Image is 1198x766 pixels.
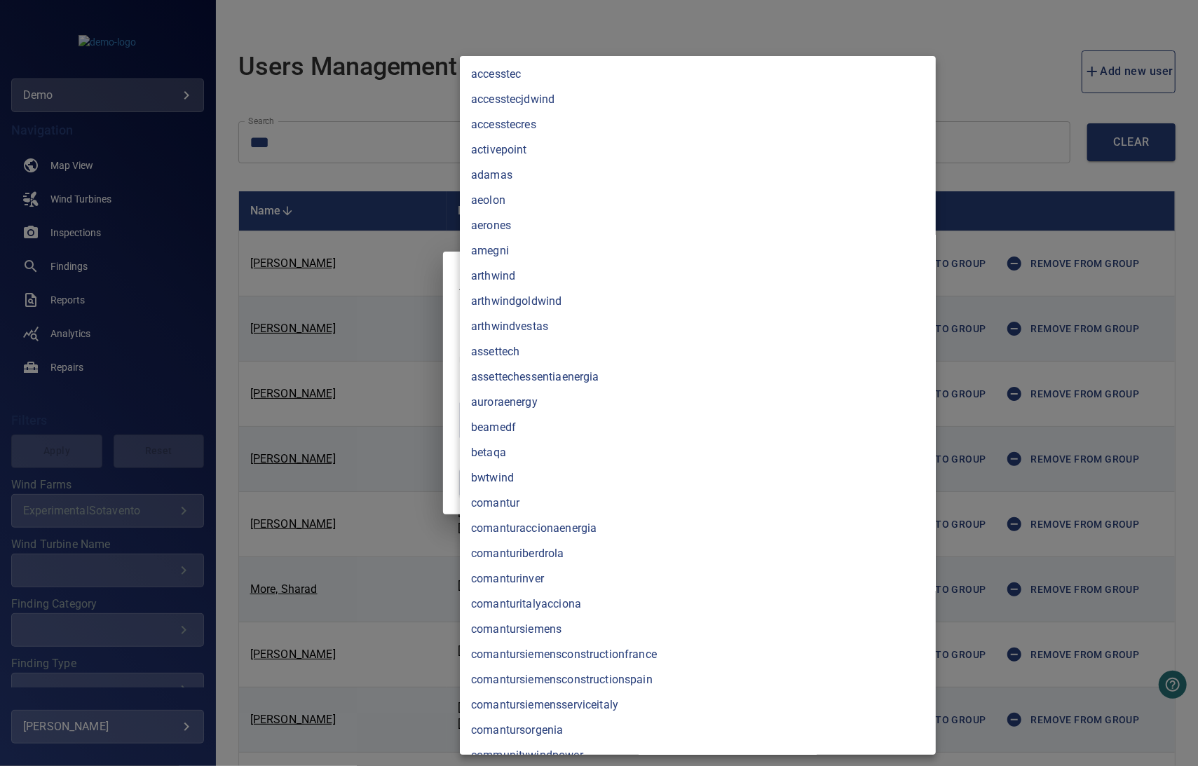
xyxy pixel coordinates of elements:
li: bwtwind [460,465,936,491]
li: comantur [460,491,936,516]
li: comantursiemensconstructionfrance [460,642,936,667]
li: activepoint [460,137,936,163]
li: comanturaccionaenergia [460,516,936,541]
li: comanturinver [460,566,936,591]
li: assettech [460,339,936,364]
li: accesstecjdwind [460,87,936,112]
li: aerones [460,213,936,238]
li: assettechessentiaenergia [460,364,936,390]
li: accesstecres [460,112,936,137]
li: comantursiemens [460,617,936,642]
li: betaqa [460,440,936,465]
li: aeolon [460,188,936,213]
li: comanturitalyacciona [460,591,936,617]
li: comanturiberdrola [460,541,936,566]
li: arthwind [460,264,936,289]
li: accesstec [460,62,936,87]
li: adamas [460,163,936,188]
li: arthwindgoldwind [460,289,936,314]
li: comantursiemensconstructionspain [460,667,936,692]
li: beamedf [460,415,936,440]
li: comantursorgenia [460,718,936,743]
li: arthwindvestas [460,314,936,339]
li: auroraenergy [460,390,936,415]
li: amegni [460,238,936,264]
li: comantursiemensserviceitaly [460,692,936,718]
